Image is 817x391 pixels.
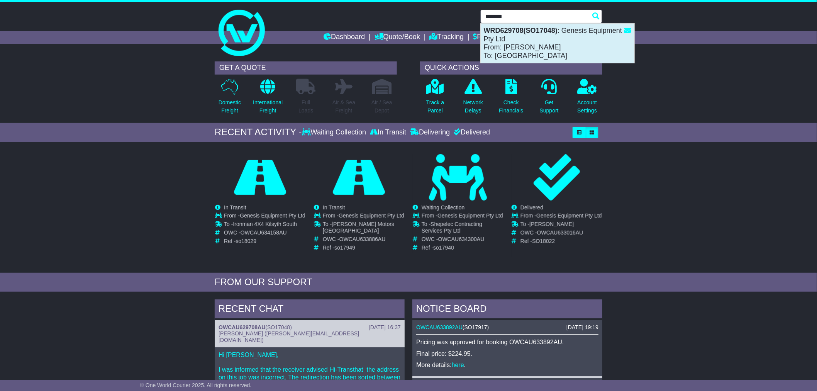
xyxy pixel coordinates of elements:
[426,99,444,115] p: Track a Parcel
[452,128,490,137] div: Delivered
[577,78,598,119] a: AccountSettings
[324,31,365,44] a: Dashboard
[416,361,598,369] p: More details: .
[412,299,602,320] div: NOTICE BOARD
[240,212,305,219] span: Genesis Equipment Pty Ltd
[463,78,483,119] a: NetworkDelays
[473,31,509,44] a: Financials
[422,204,465,211] span: Waiting Collection
[219,324,401,331] div: ( )
[323,221,404,236] td: To -
[433,245,454,251] span: so17940
[416,324,598,331] div: ( )
[339,236,386,242] span: OWCAU633886AU
[481,24,634,63] div: : Genesis Equipment Pty Ltd From: [PERSON_NAME] To: [GEOGRAPHIC_DATA]
[224,221,305,229] td: To -
[532,238,555,244] span: SO18022
[437,212,503,219] span: Genesis Equipment Pty Ltd
[215,127,302,138] div: RECENT ACTIVITY -
[566,324,598,331] div: [DATE] 19:19
[323,212,404,221] td: From -
[422,221,482,234] span: Shepelec Contracting Services Pty Ltd
[464,324,487,330] span: SO17917
[219,99,241,115] p: Domestic Freight
[520,221,602,229] td: To -
[219,330,359,343] span: [PERSON_NAME] ([PERSON_NAME][EMAIL_ADDRESS][DOMAIN_NAME])
[416,350,598,357] p: Final price: $224.95.
[520,212,602,221] td: From -
[140,382,252,388] span: © One World Courier 2025. All rights reserved.
[520,238,602,245] td: Ref -
[416,338,598,346] p: Pricing was approved for booking OWCAU633892AU.
[334,245,355,251] span: so17949
[408,128,452,137] div: Delivering
[499,99,524,115] p: Check Financials
[463,99,483,115] p: Network Delays
[426,78,444,119] a: Track aParcel
[422,245,503,251] td: Ref -
[420,61,602,75] div: QUICK ACTIONS
[375,31,420,44] a: Quote/Book
[215,277,602,288] div: FROM OUR SUPPORT
[520,229,602,238] td: OWC -
[368,128,408,137] div: In Transit
[332,99,355,115] p: Air & Sea Freight
[219,324,265,330] a: OWCAU629708AU
[539,78,559,119] a: GetSupport
[218,78,241,119] a: DomesticFreight
[536,212,602,219] span: Genesis Equipment Pty Ltd
[537,229,583,236] span: OWCAU633016AU
[302,128,368,137] div: Waiting Collection
[296,99,315,115] p: Full Loads
[540,99,559,115] p: Get Support
[430,31,464,44] a: Tracking
[236,238,256,244] span: so18029
[224,212,305,221] td: From -
[529,221,574,227] span: [PERSON_NAME]
[416,324,463,330] a: OWCAU633892AU
[253,78,283,119] a: InternationalFreight
[215,61,397,75] div: GET A QUOTE
[253,99,283,115] p: International Freight
[422,212,503,221] td: From -
[224,229,305,238] td: OWC -
[520,204,543,211] span: Delivered
[224,204,246,211] span: In Transit
[267,324,290,330] span: SO17048
[323,236,404,245] td: OWC -
[452,362,464,368] a: here
[323,204,345,211] span: In Transit
[323,221,394,234] span: [PERSON_NAME] Motors [GEOGRAPHIC_DATA]
[371,99,392,115] p: Air / Sea Depot
[438,236,485,242] span: OWCAU634300AU
[422,236,503,245] td: OWC -
[215,299,405,320] div: RECENT CHAT
[339,212,404,219] span: Genesis Equipment Pty Ltd
[499,78,524,119] a: CheckFinancials
[422,221,503,236] td: To -
[484,27,558,34] strong: WRD629708(SO17048)
[233,221,297,227] span: Ironman 4X4 Kilsyth South
[369,324,401,331] div: [DATE] 16:37
[224,238,305,245] td: Ref -
[241,229,287,236] span: OWCAU634158AU
[578,99,597,115] p: Account Settings
[323,245,404,251] td: Ref -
